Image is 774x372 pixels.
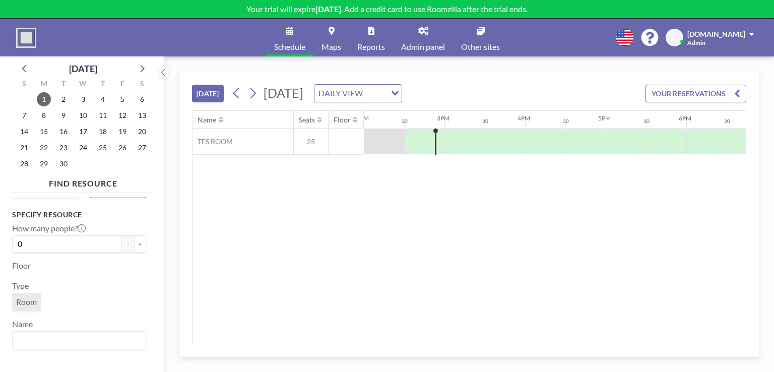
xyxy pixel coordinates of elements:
[54,78,74,91] div: T
[34,78,54,91] div: M
[12,174,154,189] h4: FIND RESOURCE
[314,85,402,102] div: Search for option
[264,85,303,100] span: [DATE]
[646,85,746,102] button: YOUR RESERVATIONS
[393,19,453,56] a: Admin panel
[135,125,149,139] span: Saturday, September 20, 2025
[112,78,132,91] div: F
[122,235,134,253] button: -
[93,78,112,91] div: T
[402,118,408,125] div: 30
[482,118,488,125] div: 30
[37,141,51,155] span: Monday, September 22, 2025
[357,43,385,51] span: Reports
[69,61,97,76] div: [DATE]
[687,39,705,46] span: Admin
[315,4,341,14] b: [DATE]
[37,108,51,122] span: Monday, September 8, 2025
[17,125,31,139] span: Sunday, September 14, 2025
[329,137,364,146] span: -
[294,137,328,146] span: 25
[724,118,730,125] div: 30
[115,108,130,122] span: Friday, September 12, 2025
[76,92,90,106] span: Wednesday, September 3, 2025
[96,141,110,155] span: Thursday, September 25, 2025
[96,108,110,122] span: Thursday, September 11, 2025
[134,235,146,253] button: +
[135,141,149,155] span: Saturday, September 27, 2025
[56,157,71,171] span: Tuesday, September 30, 2025
[17,108,31,122] span: Sunday, September 7, 2025
[321,43,341,51] span: Maps
[192,85,224,102] button: [DATE]
[96,125,110,139] span: Thursday, September 18, 2025
[437,114,449,122] div: 3PM
[598,114,611,122] div: 5PM
[56,92,71,106] span: Tuesday, September 2, 2025
[366,87,385,100] input: Search for option
[96,92,110,106] span: Thursday, September 4, 2025
[461,43,500,51] span: Other sites
[56,108,71,122] span: Tuesday, September 9, 2025
[673,33,677,42] span: S
[15,78,34,91] div: S
[13,332,146,349] div: Search for option
[274,43,305,51] span: Schedule
[115,125,130,139] span: Friday, September 19, 2025
[132,78,152,91] div: S
[76,125,90,139] span: Wednesday, September 17, 2025
[453,19,508,56] a: Other sites
[679,114,691,122] div: 6PM
[563,118,569,125] div: 30
[74,78,93,91] div: W
[266,19,313,56] a: Schedule
[37,92,51,106] span: Monday, September 1, 2025
[401,43,445,51] span: Admin panel
[16,28,36,48] img: organization-logo
[76,108,90,122] span: Wednesday, September 10, 2025
[56,125,71,139] span: Tuesday, September 16, 2025
[115,141,130,155] span: Friday, September 26, 2025
[56,141,71,155] span: Tuesday, September 23, 2025
[687,30,745,38] span: [DOMAIN_NAME]
[334,115,351,125] div: Floor
[135,108,149,122] span: Saturday, September 13, 2025
[37,125,51,139] span: Monday, September 15, 2025
[16,297,37,307] span: Room
[643,118,650,125] div: 30
[192,137,233,146] span: TES ROOM
[12,210,146,219] h3: Specify resource
[135,92,149,106] span: Saturday, September 6, 2025
[299,115,315,125] div: Seats
[313,19,349,56] a: Maps
[12,261,31,271] label: Floor
[12,319,33,329] label: Name
[115,92,130,106] span: Friday, September 5, 2025
[17,141,31,155] span: Sunday, September 21, 2025
[198,115,216,125] div: Name
[17,157,31,171] span: Sunday, September 28, 2025
[12,281,29,291] label: Type
[37,157,51,171] span: Monday, September 29, 2025
[316,87,365,100] span: DAILY VIEW
[14,334,140,347] input: Search for option
[518,114,530,122] div: 4PM
[12,223,86,233] label: How many people?
[76,141,90,155] span: Wednesday, September 24, 2025
[349,19,393,56] a: Reports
